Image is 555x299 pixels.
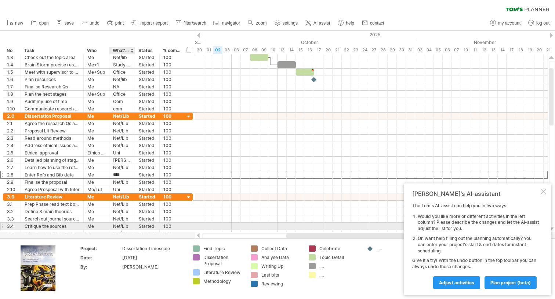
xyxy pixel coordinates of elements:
[283,21,298,26] span: settings
[139,179,156,186] div: Started
[139,54,156,61] div: Started
[113,76,131,83] div: Net/lib
[7,179,17,186] div: 2.9
[139,193,156,200] div: Started
[222,21,240,26] span: navigator
[195,46,204,54] div: Tuesday, 30 September 2025
[25,120,80,127] div: Agree the research Qs and scope
[314,46,323,54] div: Friday, 17 October 2025
[113,54,131,61] div: Net/lib
[163,83,181,90] div: 100
[87,91,105,98] div: Me+Sup
[333,46,342,54] div: Tuesday, 21 October 2025
[113,201,131,208] div: Net/Lib
[397,46,406,54] div: Thursday, 30 October 2025
[87,105,105,112] div: Me
[87,127,105,134] div: Me
[105,18,126,28] a: print
[485,276,537,289] a: plan project (beta)
[87,61,105,68] div: Me+1
[139,91,156,98] div: Started
[232,46,241,54] div: Monday, 6 October 2025
[113,47,131,54] div: What's needed
[87,201,105,208] div: Me
[39,21,49,26] span: open
[256,21,266,26] span: zoom
[87,230,105,237] div: Me
[7,120,17,127] div: 2.1
[7,113,17,120] div: 2.0
[304,18,332,28] a: AI assist
[87,47,105,54] div: Who
[7,127,17,134] div: 2.2
[163,91,181,98] div: 100
[139,230,156,237] div: Started
[139,157,156,164] div: Started
[351,46,360,54] div: Thursday, 23 October 2025
[163,171,181,178] div: 100
[25,135,80,142] div: Read around methods
[113,98,131,105] div: Com
[139,21,168,26] span: import / export
[287,46,296,54] div: Tuesday, 14 October 2025
[25,91,80,98] div: Plan the next stages
[163,208,181,215] div: 100
[139,171,156,178] div: Started
[113,61,131,68] div: Study Room
[25,61,80,68] div: Brain Storm precise research Qs
[370,21,384,26] span: contact
[87,113,105,120] div: Me
[163,223,181,230] div: 100
[87,76,105,83] div: Me
[139,223,156,230] div: Started
[138,47,155,54] div: Status
[113,230,131,237] div: Net/Lib
[113,91,131,98] div: Office
[163,142,181,149] div: 100
[323,46,333,54] div: Monday, 20 October 2025
[434,46,443,54] div: Wednesday, 5 November 2025
[139,164,156,171] div: Started
[7,149,17,156] div: 2.5
[87,208,105,215] div: Me
[213,46,222,54] div: Thursday, 2 October 2025
[7,215,17,222] div: 3.3
[369,46,378,54] div: Monday, 27 October 2025
[336,18,356,28] a: help
[87,193,105,200] div: Me
[204,46,213,54] div: Wednesday, 1 October 2025
[452,46,461,54] div: Friday, 7 November 2025
[139,83,156,90] div: Started
[259,46,268,54] div: Thursday, 9 October 2025
[87,164,105,171] div: Me
[113,223,131,230] div: Net/Lib
[25,113,80,120] div: Dissertation Proposal
[139,186,156,193] div: Started
[507,46,516,54] div: Monday, 17 November 2025
[319,272,359,278] div: ....
[268,46,277,54] div: Friday, 10 October 2025
[113,164,131,171] div: Net/Lib
[163,193,181,200] div: 100
[55,18,76,28] a: save
[203,254,243,267] div: Dissertation Proposal
[87,149,105,156] div: Ethics Comm
[25,230,80,237] div: Select material for the final Lit Review
[87,83,105,90] div: Me
[113,142,131,149] div: Net/Lib
[163,61,181,68] div: 100
[25,105,80,112] div: Communicate research Qs
[139,120,156,127] div: Started
[5,18,25,28] a: new
[139,113,156,120] div: Started
[250,46,259,54] div: Wednesday, 8 October 2025
[360,18,387,28] a: contact
[261,272,301,278] div: Last bits
[406,46,415,54] div: Friday, 31 October 2025
[7,47,17,54] div: No
[342,46,351,54] div: Wednesday, 22 October 2025
[65,21,74,26] span: save
[163,127,181,134] div: 100
[7,164,17,171] div: 2.7
[113,179,131,186] div: Net/Lib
